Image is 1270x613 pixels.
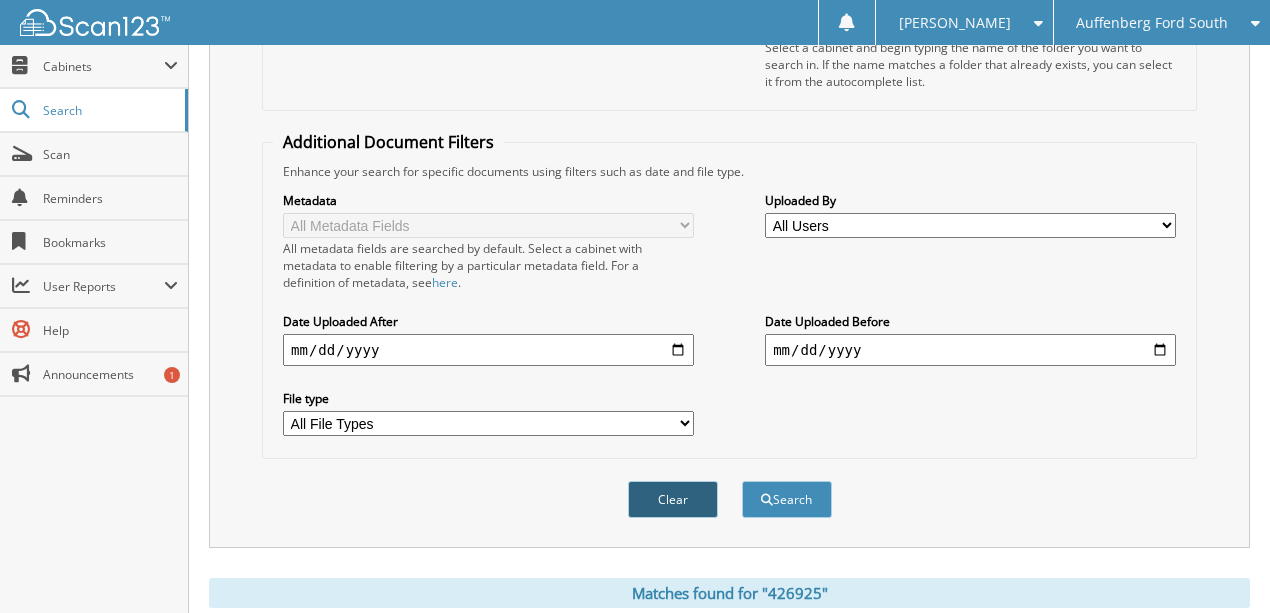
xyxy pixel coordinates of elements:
[765,39,1176,90] div: Select a cabinet and begin typing the name of the folder you want to search in. If the name match...
[43,190,178,207] span: Reminders
[765,313,1176,330] label: Date Uploaded Before
[43,58,164,75] span: Cabinets
[273,163,1186,180] div: Enhance your search for specific documents using filters such as date and file type.
[283,240,694,291] div: All metadata fields are searched by default. Select a cabinet with metadata to enable filtering b...
[432,274,458,291] a: here
[283,334,694,366] input: start
[273,131,504,153] legend: Additional Document Filters
[43,322,178,339] span: Help
[20,9,170,36] img: scan123-logo-white.svg
[628,481,718,518] button: Clear
[43,278,164,295] span: User Reports
[43,366,178,383] span: Announcements
[899,17,1011,29] span: [PERSON_NAME]
[283,313,694,330] label: Date Uploaded After
[209,578,1250,608] div: Matches found for "426925"
[283,390,694,407] label: File type
[765,192,1176,209] label: Uploaded By
[43,102,175,119] span: Search
[43,146,178,163] span: Scan
[283,192,694,209] label: Metadata
[43,234,178,251] span: Bookmarks
[765,334,1176,366] input: end
[742,481,832,518] button: Search
[1076,17,1228,29] span: Auffenberg Ford South
[164,367,180,383] div: 1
